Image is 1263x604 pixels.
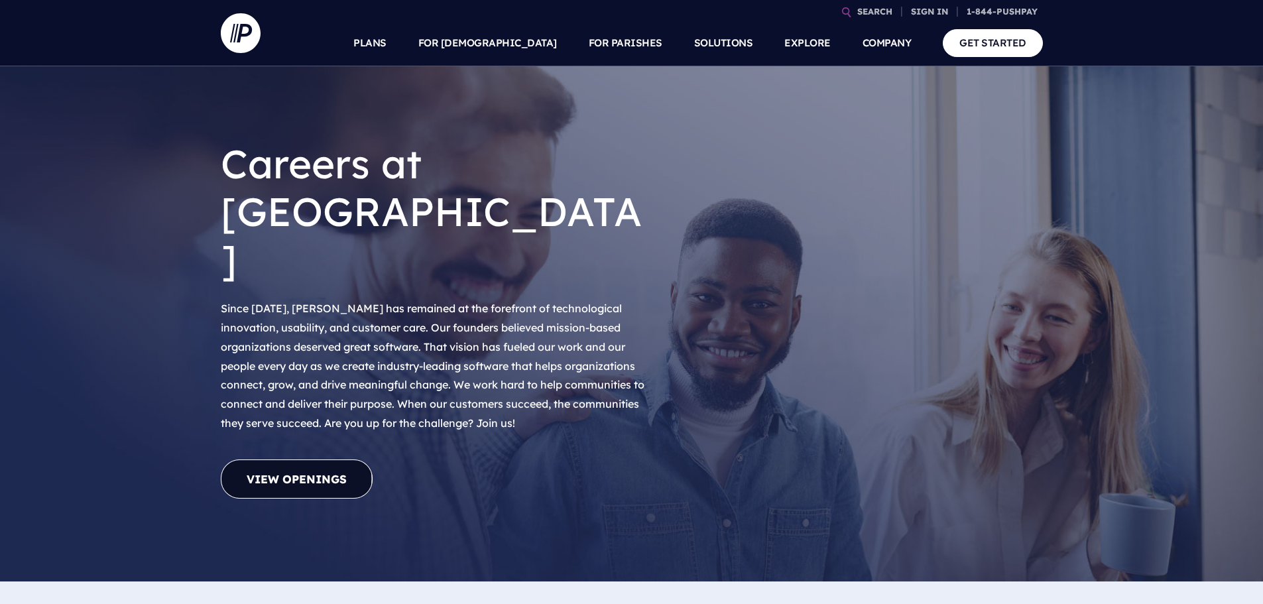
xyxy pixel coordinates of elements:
h1: Careers at [GEOGRAPHIC_DATA] [221,129,652,294]
a: SOLUTIONS [694,20,753,66]
a: View Openings [221,459,373,499]
a: FOR PARISHES [589,20,662,66]
a: EXPLORE [784,20,831,66]
a: GET STARTED [943,29,1043,56]
a: COMPANY [863,20,912,66]
span: Since [DATE], [PERSON_NAME] has remained at the forefront of technological innovation, usability,... [221,302,644,430]
a: PLANS [353,20,387,66]
a: FOR [DEMOGRAPHIC_DATA] [418,20,557,66]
